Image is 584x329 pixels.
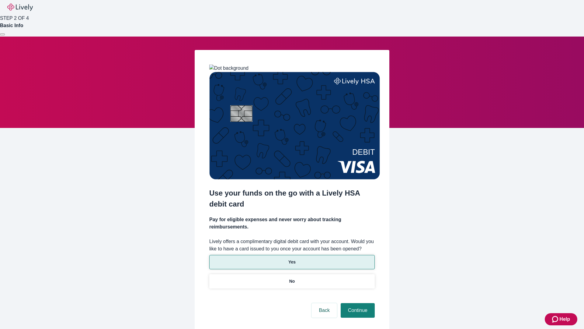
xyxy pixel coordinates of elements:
[209,238,375,253] label: Lively offers a complimentary digital debit card with your account. Would you like to have a card...
[545,313,577,325] button: Zendesk support iconHelp
[289,278,295,285] p: No
[209,65,249,72] img: Dot background
[209,274,375,288] button: No
[209,216,375,231] h4: Pay for eligible expenses and never worry about tracking reimbursements.
[288,259,296,265] p: Yes
[341,303,375,318] button: Continue
[209,72,380,179] img: Debit card
[552,316,559,323] svg: Zendesk support icon
[559,316,570,323] span: Help
[311,303,337,318] button: Back
[7,4,33,11] img: Lively
[209,188,375,210] h2: Use your funds on the go with a Lively HSA debit card
[209,255,375,269] button: Yes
